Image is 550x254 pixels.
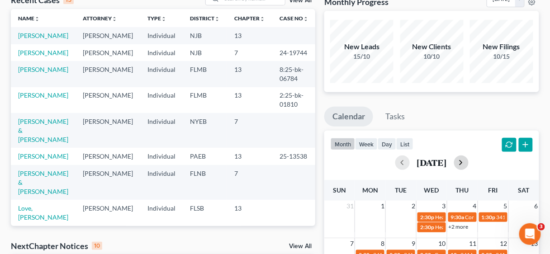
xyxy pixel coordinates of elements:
td: Individual [140,61,183,87]
td: [PERSON_NAME] [76,165,140,200]
td: FLSB [183,200,227,226]
td: PAEB [183,148,227,165]
span: 12 [499,238,508,249]
span: 10 [438,238,447,249]
td: FLMB [183,61,227,87]
span: Thu [456,186,469,194]
button: day [378,138,396,150]
td: 13 [227,148,272,165]
span: 4 [472,201,478,212]
i: unfold_more [214,16,220,22]
button: week [355,138,378,150]
span: 8 [380,238,385,249]
span: 2:30p [420,214,434,221]
span: Mon [362,186,378,194]
span: 7 [349,238,355,249]
td: [PERSON_NAME] [76,113,140,148]
td: 25-13538 [272,148,316,165]
h2: [DATE] [417,158,447,167]
a: [PERSON_NAME] & [PERSON_NAME] [18,169,68,195]
td: 7 [227,44,272,61]
td: Individual [140,44,183,61]
span: 3 [538,223,545,230]
div: NextChapter Notices [11,240,102,251]
span: 2 [411,201,416,212]
div: New Leads [330,42,394,52]
a: Typeunfold_more [147,15,166,22]
td: FLMB [183,87,227,113]
span: 1 [380,201,385,212]
span: 9 [411,238,416,249]
i: unfold_more [303,16,308,22]
td: [PERSON_NAME] [76,226,140,243]
a: Attorneyunfold_more [83,15,117,22]
div: 10/10 [400,52,464,61]
td: Individual [140,27,183,44]
i: unfold_more [34,16,40,22]
td: [PERSON_NAME] [76,148,140,165]
td: NJB [183,44,227,61]
td: [PERSON_NAME] [76,44,140,61]
a: Districtunfold_more [190,15,220,22]
td: [PERSON_NAME] [76,61,140,87]
span: 1:30p [482,214,496,221]
td: [PERSON_NAME] [76,200,140,226]
div: 10 [92,242,102,250]
span: Wed [424,186,439,194]
div: New Clients [400,42,464,52]
a: [PERSON_NAME] & [PERSON_NAME] [18,118,68,143]
a: Chapterunfold_more [234,15,265,22]
td: NYEB [183,113,227,148]
td: Individual [140,200,183,226]
td: 7 [227,165,272,200]
span: 2:30p [420,224,434,230]
a: Calendar [324,107,373,127]
div: 10/15 [470,52,533,61]
td: Individual [140,226,183,243]
td: FLNB [183,165,227,200]
a: [PERSON_NAME] [18,152,68,160]
span: 3 [441,201,447,212]
td: FLNB [183,226,227,243]
i: unfold_more [161,16,166,22]
td: 24-19744 [272,44,316,61]
span: Tue [395,186,407,194]
td: 13 [227,61,272,87]
td: Individual [140,148,183,165]
i: unfold_more [260,16,265,22]
span: 6 [534,201,539,212]
span: 31 [346,201,355,212]
a: View All [289,243,312,249]
td: 13 [227,87,272,113]
a: +2 more [449,223,469,230]
a: Love, [PERSON_NAME] [18,204,68,221]
td: 2:25-bk-01810 [272,87,316,113]
button: month [331,138,355,150]
a: [PERSON_NAME] [18,91,68,99]
span: 11 [469,238,478,249]
td: 13 [227,200,272,226]
button: list [396,138,413,150]
span: 5 [503,201,508,212]
a: Case Nounfold_more [280,15,308,22]
td: Individual [140,165,183,200]
span: Fri [488,186,498,194]
a: Nameunfold_more [18,15,40,22]
div: 15/10 [330,52,394,61]
td: NJB [183,27,227,44]
a: [PERSON_NAME] [18,66,68,73]
span: Sat [518,186,530,194]
td: 25-50128 [272,226,316,243]
td: Individual [140,87,183,113]
i: unfold_more [112,16,117,22]
span: 9:30a [451,214,465,221]
iframe: Intercom live chat [519,223,541,245]
div: New Filings [470,42,533,52]
a: [PERSON_NAME] [18,49,68,56]
td: [PERSON_NAME] [76,87,140,113]
a: [PERSON_NAME] [18,32,68,39]
td: 8:25-bk-06784 [272,61,316,87]
td: 7 [227,113,272,148]
span: Sun [333,186,346,194]
td: Individual [140,113,183,148]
